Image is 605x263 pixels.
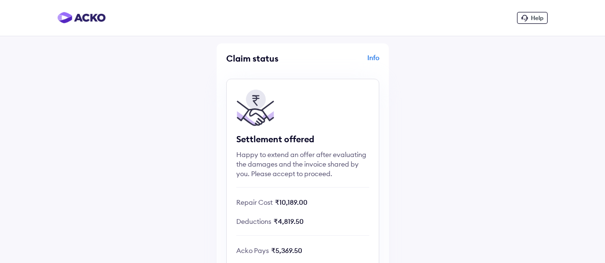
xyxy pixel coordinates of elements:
[305,53,379,71] div: Info
[236,217,271,226] span: Deductions
[236,134,369,145] div: Settlement offered
[274,217,304,226] span: ₹4,819.50
[236,150,369,179] div: Happy to extend an offer after evaluating the damages and the invoice shared by you. Please accep...
[236,198,273,207] span: Repair Cost
[226,53,300,64] div: Claim status
[531,14,543,21] span: Help
[236,246,269,255] span: Acko Pays
[57,12,106,23] img: horizontal-gradient.png
[271,246,302,255] span: ₹5,369.50
[275,198,308,207] span: ₹10,189.00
